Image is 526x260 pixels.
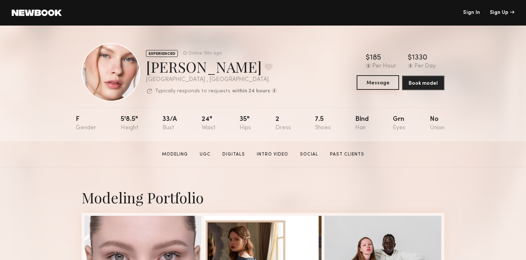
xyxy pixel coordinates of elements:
[162,116,177,131] div: 33/a
[366,54,370,62] div: $
[408,54,412,62] div: $
[327,151,367,158] a: Past Clients
[155,89,230,94] p: Typically responds to requests
[315,116,331,131] div: 7.5
[159,151,191,158] a: Modeling
[76,116,96,131] div: F
[121,116,138,131] div: 5'8.5"
[275,116,291,131] div: 2
[232,89,270,94] b: within 24 hours
[430,116,444,131] div: No
[372,63,396,70] div: Per Hour
[297,151,321,158] a: Social
[240,116,251,131] div: 35"
[490,10,514,15] div: Sign Up
[355,116,369,131] div: Blnd
[188,51,222,56] div: Online 19hr ago
[146,57,277,76] div: [PERSON_NAME]
[393,116,405,131] div: Grn
[357,75,399,90] button: Message
[254,151,291,158] a: Intro Video
[82,188,444,207] div: Modeling Portfolio
[414,63,436,70] div: Per Day
[146,50,178,57] div: EXPERIENCED
[219,151,248,158] a: Digitals
[202,116,215,131] div: 24"
[402,76,444,90] button: Book model
[197,151,214,158] a: UGC
[146,77,277,83] div: [GEOGRAPHIC_DATA] , [GEOGRAPHIC_DATA]
[412,54,427,62] div: 1330
[370,54,381,62] div: 185
[463,10,480,15] a: Sign In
